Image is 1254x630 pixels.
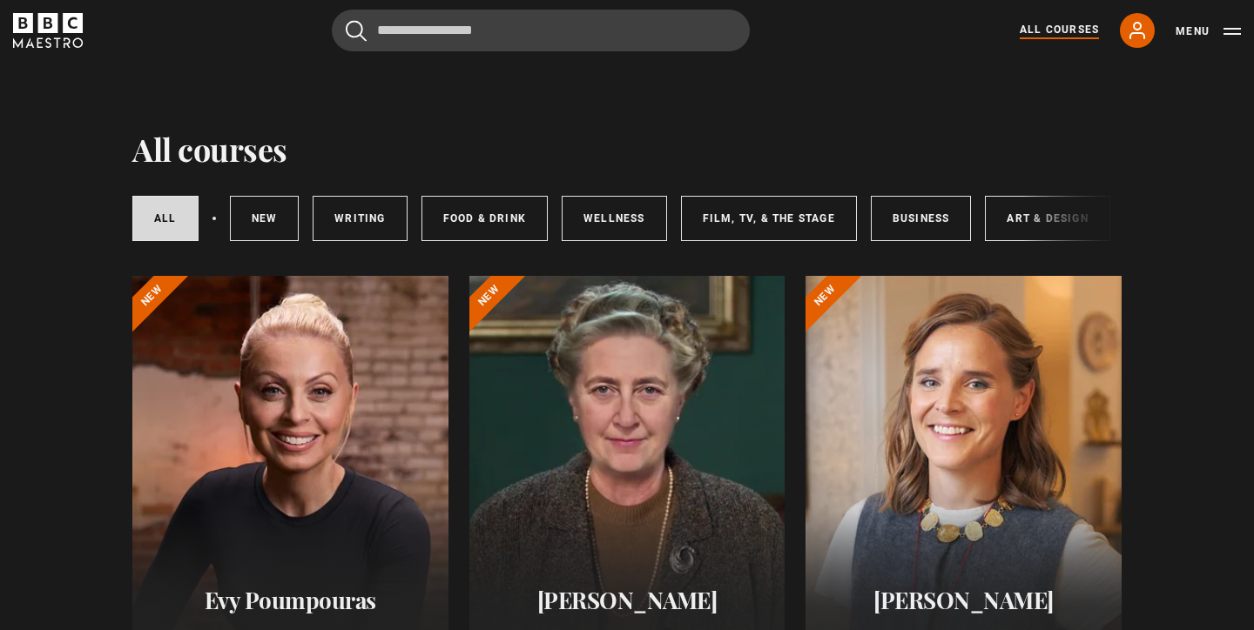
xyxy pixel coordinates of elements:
[313,196,407,241] a: Writing
[332,10,750,51] input: Search
[230,196,300,241] a: New
[826,586,1101,613] h2: [PERSON_NAME]
[871,196,972,241] a: Business
[346,20,367,42] button: Submit the search query
[985,196,1109,241] a: Art & Design
[562,196,667,241] a: Wellness
[1020,22,1099,39] a: All Courses
[1176,23,1241,40] button: Toggle navigation
[153,586,428,613] h2: Evy Poumpouras
[490,586,765,613] h2: [PERSON_NAME]
[13,13,83,48] svg: BBC Maestro
[681,196,857,241] a: Film, TV, & The Stage
[132,196,199,241] a: All
[421,196,548,241] a: Food & Drink
[132,131,287,167] h1: All courses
